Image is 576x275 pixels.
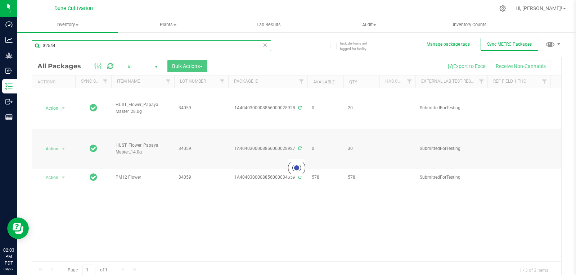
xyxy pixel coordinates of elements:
[54,5,93,12] span: Dune Cultivation
[7,217,29,239] iframe: Resource center
[443,22,496,28] span: Inventory Counts
[498,5,507,12] div: Manage settings
[3,266,14,272] p: 09/22
[3,247,14,266] p: 02:03 PM PDT
[487,42,532,47] span: Sync METRC Packages
[5,83,13,90] inline-svg: Inventory
[427,41,470,47] button: Manage package tags
[5,21,13,28] inline-svg: Dashboard
[5,114,13,121] inline-svg: Reports
[32,40,271,51] input: Search Package ID, Item Name, SKU, Lot or Part Number...
[262,40,267,50] span: Clear
[219,17,319,32] a: Lab Results
[5,52,13,59] inline-svg: Grow
[5,98,13,105] inline-svg: Outbound
[17,22,118,28] span: Inventory
[319,22,419,28] span: Audit
[481,38,538,51] button: Sync METRC Packages
[247,22,291,28] span: Lab Results
[319,17,419,32] a: Audit
[419,17,520,32] a: Inventory Counts
[5,36,13,43] inline-svg: Analytics
[17,17,118,32] a: Inventory
[340,41,376,51] span: Include items not tagged for facility
[118,22,218,28] span: Plants
[118,17,218,32] a: Plants
[5,67,13,74] inline-svg: Inbound
[516,5,562,11] span: Hi, [PERSON_NAME]!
